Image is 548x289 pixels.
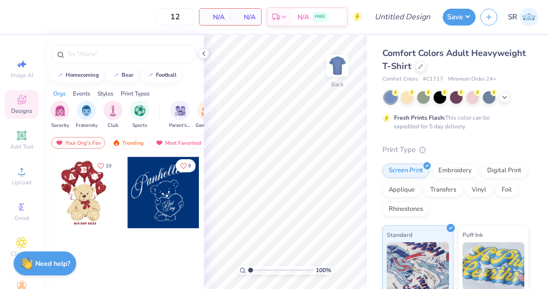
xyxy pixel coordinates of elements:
[382,75,418,83] span: Comfort Colors
[175,105,186,116] img: Parent's Weekend Image
[146,72,154,78] img: trend_line.gif
[448,75,496,83] span: Minimum Order: 24 +
[382,144,529,155] div: Print Type
[169,101,191,129] div: filter for Parent's Weekend
[156,72,177,78] div: football
[315,14,325,20] span: FREE
[76,101,98,129] button: filter button
[236,12,255,22] span: N/A
[14,214,29,222] span: Greek
[188,164,191,168] span: 9
[156,8,194,26] input: – –
[465,183,492,197] div: Vinyl
[328,56,347,75] img: Back
[93,159,116,172] button: Like
[508,8,538,27] a: SR
[67,49,190,59] input: Try "Alpha"
[443,9,476,26] button: Save
[196,101,218,129] div: filter for Game Day
[50,101,70,129] div: filter for Sorority
[66,72,99,78] div: homecoming
[76,122,98,129] span: Fraternity
[51,122,69,129] span: Sorority
[151,137,206,149] div: Most Favorited
[56,72,64,78] img: trend_line.gif
[51,68,103,83] button: homecoming
[112,139,120,146] img: trending.gif
[51,137,105,149] div: Your Org's Fav
[387,230,412,240] span: Standard
[196,101,218,129] button: filter button
[35,259,70,268] strong: Need help?
[11,71,33,79] span: Image AI
[56,139,63,146] img: most_fav.gif
[169,101,191,129] button: filter button
[53,89,66,98] div: Orgs
[98,89,113,98] div: Styles
[103,101,123,129] button: filter button
[196,122,218,129] span: Game Day
[12,179,31,186] span: Upload
[394,113,513,131] div: This color can be expedited for 5 day delivery.
[130,101,149,129] button: filter button
[297,12,309,22] span: N/A
[106,164,112,168] span: 10
[331,80,344,89] div: Back
[108,122,118,129] span: Club
[176,159,196,172] button: Like
[169,122,191,129] span: Parent's Weekend
[73,89,90,98] div: Events
[122,72,133,78] div: bear
[382,164,429,178] div: Screen Print
[55,105,66,116] img: Sorority Image
[463,230,483,240] span: Puff Ink
[520,8,538,27] img: Silvia Romero
[141,68,181,83] button: football
[382,183,421,197] div: Applique
[201,105,212,116] img: Game Day Image
[424,183,463,197] div: Transfers
[5,250,39,265] span: Clipart & logos
[394,114,445,122] strong: Fresh Prints Flash:
[382,47,526,72] span: Comfort Colors Adult Heavyweight T-Shirt
[132,122,147,129] span: Sports
[108,105,118,116] img: Club Image
[508,12,517,23] span: SR
[121,89,150,98] div: Print Types
[205,12,225,22] span: N/A
[155,139,163,146] img: most_fav.gif
[316,266,331,275] span: 100 %
[11,107,32,115] span: Designs
[367,7,438,27] input: Untitled Design
[108,137,148,149] div: Trending
[495,183,518,197] div: Foil
[130,101,149,129] div: filter for Sports
[103,101,123,129] div: filter for Club
[382,202,429,217] div: Rhinestones
[76,101,98,129] div: filter for Fraternity
[481,164,528,178] div: Digital Print
[423,75,443,83] span: # C1717
[107,68,138,83] button: bear
[432,164,478,178] div: Embroidery
[134,105,145,116] img: Sports Image
[81,105,92,116] img: Fraternity Image
[10,143,33,151] span: Add Text
[112,72,120,78] img: trend_line.gif
[50,101,70,129] button: filter button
